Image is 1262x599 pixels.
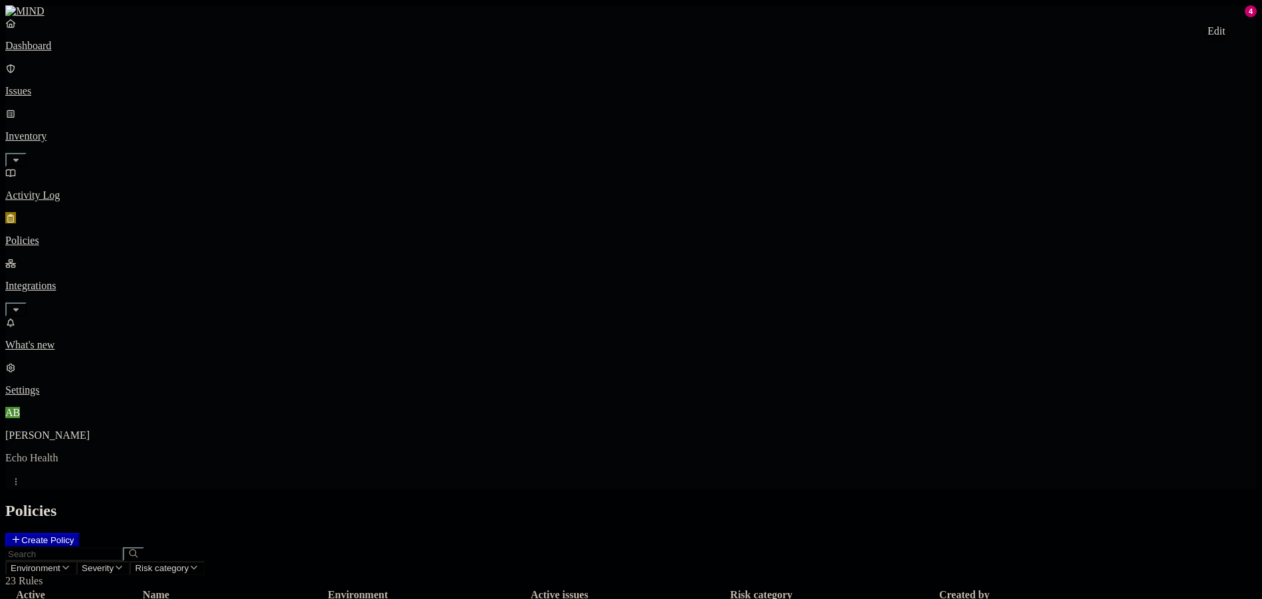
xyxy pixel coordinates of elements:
p: Dashboard [5,40,1257,52]
span: Risk category [135,563,189,573]
p: [PERSON_NAME] [5,429,1257,441]
p: Echo Health [5,452,1257,464]
p: Activity Log [5,189,1257,201]
span: Environment [11,563,60,573]
p: Integrations [5,280,1257,292]
p: Policies [5,235,1257,247]
button: Create Policy [5,533,80,547]
div: Edit [1208,25,1225,37]
div: 4 [1245,5,1257,17]
p: Inventory [5,130,1257,142]
span: 23 Rules [5,575,43,586]
img: MIND [5,5,45,17]
span: Severity [82,563,114,573]
span: AB [5,407,20,418]
h2: Policies [5,502,1257,520]
p: What's new [5,339,1257,351]
p: Settings [5,384,1257,396]
p: Issues [5,85,1257,97]
input: Search [5,547,123,561]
